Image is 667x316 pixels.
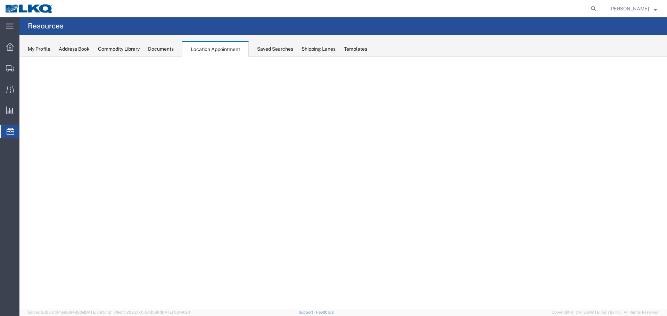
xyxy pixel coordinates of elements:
span: Client: 2025.17.0-5dd568f [114,310,190,314]
span: [DATE] 09:51:12 [84,310,111,314]
span: [DATE] 08:44:20 [161,310,190,314]
div: Commodity Library [98,45,140,53]
div: Templates [344,45,367,53]
div: My Profile [28,45,50,53]
h4: Resources [28,17,64,35]
a: Support [299,310,316,314]
div: Address Book [59,45,90,53]
div: Location Appointment [182,41,249,57]
div: Saved Searches [257,45,293,53]
span: Lea Merryweather [609,5,649,12]
button: [PERSON_NAME] [609,5,657,13]
span: Copyright © [DATE]-[DATE] Agistix Inc., All Rights Reserved [552,309,659,315]
a: Feedback [316,310,334,314]
span: Server: 2025.17.0-16a969492de [28,310,111,314]
div: Documents [148,45,174,53]
img: logo [5,3,53,14]
iframe: FS Legacy Container [19,57,667,309]
div: Shipping Lanes [302,45,336,53]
